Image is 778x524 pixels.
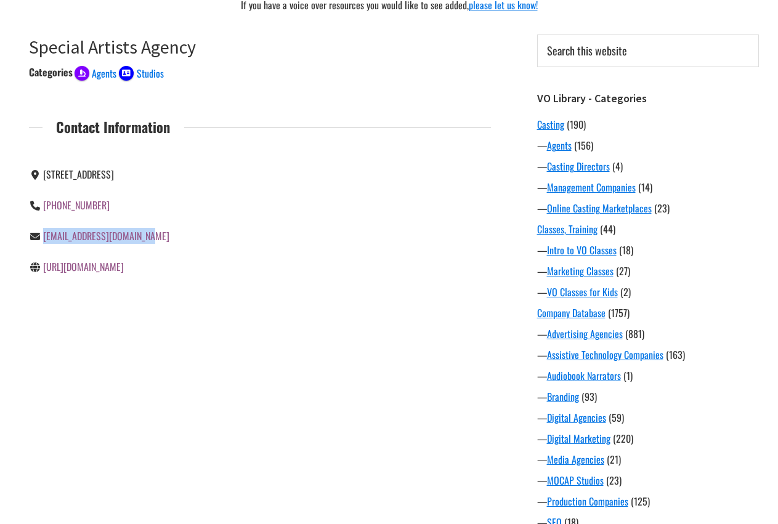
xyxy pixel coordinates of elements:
[29,36,491,58] h1: Special Artists Agency
[537,347,759,362] div: —
[537,92,759,105] h3: VO Library - Categories
[631,494,650,509] span: (125)
[537,494,759,509] div: —
[29,65,73,79] div: Categories
[43,167,114,182] span: [STREET_ADDRESS]
[547,494,628,509] a: Production Companies
[537,368,759,383] div: —
[537,117,564,132] a: Casting
[547,452,604,467] a: Media Agencies
[666,347,685,362] span: (163)
[620,284,631,299] span: (2)
[547,284,618,299] a: VO Classes for Kids
[537,452,759,467] div: —
[547,159,610,174] a: Casting Directors
[537,201,759,216] div: —
[623,368,633,383] span: (1)
[547,138,572,153] a: Agents
[654,201,670,216] span: (23)
[537,264,759,278] div: —
[612,159,623,174] span: (4)
[547,431,610,446] a: Digital Marketing
[537,305,606,320] a: Company Database
[638,180,652,195] span: (14)
[609,410,624,425] span: (59)
[613,431,633,446] span: (220)
[625,326,644,341] span: (881)
[43,116,184,138] span: Contact Information
[29,36,491,302] article: Special Artists Agency
[616,264,630,278] span: (27)
[537,222,598,236] a: Classes, Training
[537,243,759,257] div: —
[43,198,110,212] a: [PHONE_NUMBER]
[606,473,622,488] span: (23)
[547,326,623,341] a: Advertising Agencies
[537,326,759,341] div: —
[581,389,597,404] span: (93)
[537,473,759,488] div: —
[547,410,606,425] a: Digital Agencies
[607,452,621,467] span: (21)
[547,347,663,362] a: Assistive Technology Companies
[75,65,117,79] a: Agents
[547,368,621,383] a: Audiobook Narrators
[537,34,759,67] input: Search this website
[600,222,615,236] span: (44)
[537,138,759,153] div: —
[537,159,759,174] div: —
[619,243,633,257] span: (18)
[547,243,617,257] a: Intro to VO Classes
[537,389,759,404] div: —
[92,66,116,81] span: Agents
[547,264,614,278] a: Marketing Classes
[537,284,759,299] div: —
[537,180,759,195] div: —
[43,228,169,243] a: [EMAIL_ADDRESS][DOMAIN_NAME]
[574,138,593,153] span: (156)
[547,180,636,195] a: Management Companies
[537,431,759,446] div: —
[567,117,586,132] span: (190)
[43,259,124,274] a: [URL][DOMAIN_NAME]
[137,66,164,81] span: Studios
[608,305,630,320] span: (1757)
[119,65,164,79] a: Studios
[547,473,604,488] a: MOCAP Studios
[547,201,652,216] a: Online Casting Marketplaces
[537,410,759,425] div: —
[547,389,579,404] a: Branding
